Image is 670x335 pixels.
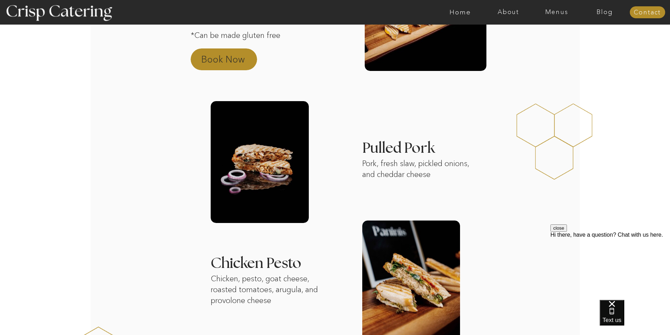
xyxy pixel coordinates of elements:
[211,256,338,263] h3: Chicken Pesto
[201,53,263,70] a: Book Now
[211,274,333,304] p: Chicken, pesto, goat cheese, roasted tomatoes, arugula, and provolone cheese
[581,9,629,16] a: Blog
[362,158,479,185] p: Pork, fresh slaw, pickled onions, and cheddar cheese
[436,9,484,16] a: Home
[362,141,587,148] h3: Pulled Pork
[630,9,665,16] a: Contact
[550,224,670,309] iframe: podium webchat widget prompt
[484,9,532,16] a: About
[532,9,581,16] a: Menus
[600,300,670,335] iframe: podium webchat widget bubble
